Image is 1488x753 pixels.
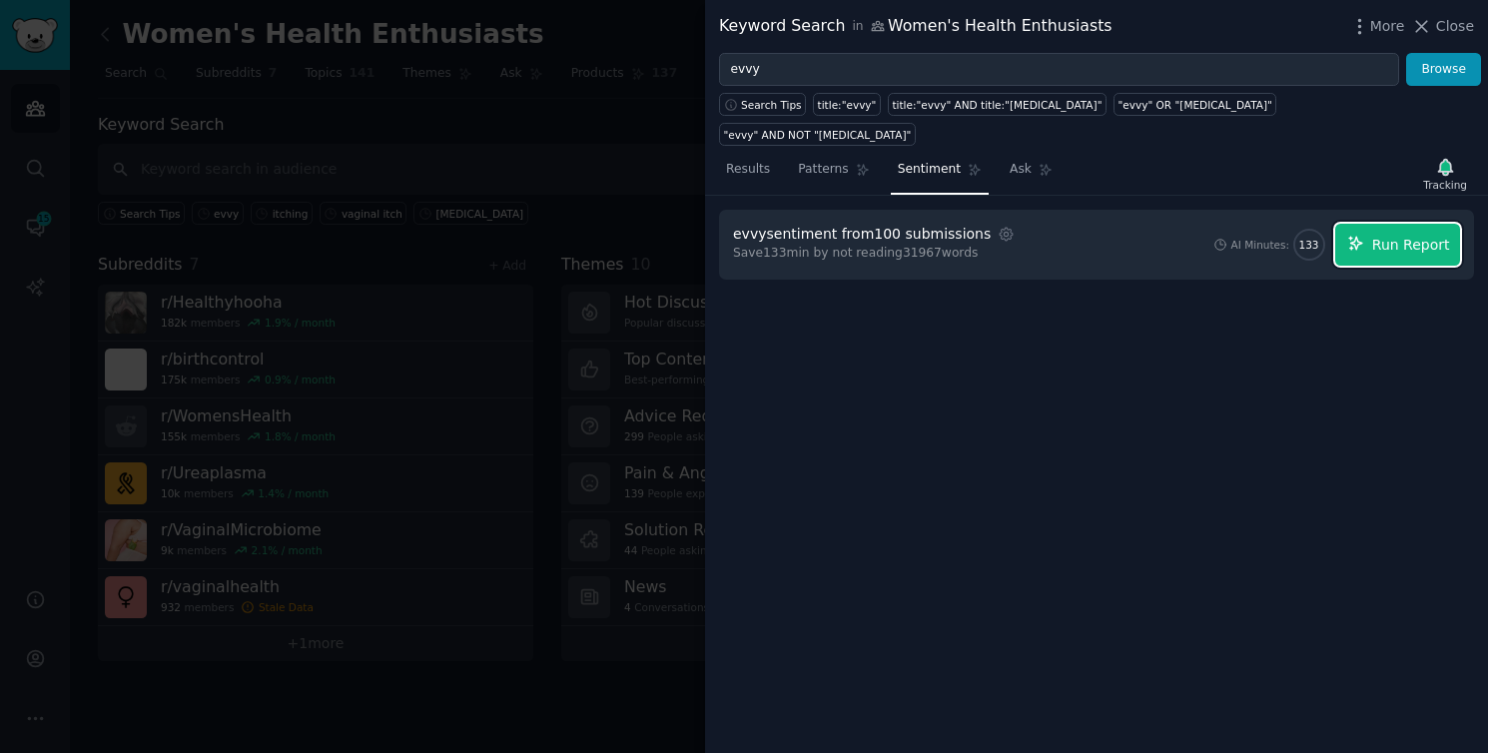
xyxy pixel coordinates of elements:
div: AI Minutes: [1231,238,1290,252]
a: Sentiment [891,154,989,195]
div: "evvy" AND NOT "[MEDICAL_DATA]" [724,128,912,142]
div: evvy sentiment from 100 submissions [733,224,991,245]
a: title:"evvy" AND title:"[MEDICAL_DATA]" [888,93,1107,116]
span: Close [1436,16,1474,37]
div: title:"evvy" AND title:"[MEDICAL_DATA]" [892,98,1102,112]
a: "evvy" OR "[MEDICAL_DATA]" [1114,93,1276,116]
span: in [852,18,863,36]
span: More [1370,16,1405,37]
a: title:"evvy" [813,93,881,116]
button: Search Tips [719,93,806,116]
span: Results [726,161,770,179]
button: Tracking [1416,153,1474,195]
a: "evvy" AND NOT "[MEDICAL_DATA]" [719,123,916,146]
a: Results [719,154,777,195]
div: Save 133 min by not reading 31967 words [733,245,1019,263]
span: Sentiment [898,161,961,179]
button: Browse [1406,53,1481,87]
button: More [1349,16,1405,37]
div: Tracking [1423,178,1467,192]
a: Ask [1003,154,1060,195]
span: Ask [1010,161,1032,179]
span: 133 [1299,238,1319,252]
div: title:"evvy" [818,98,877,112]
input: Try a keyword related to your business [719,53,1399,87]
span: Run Report [1372,235,1450,256]
button: Close [1411,16,1474,37]
a: Patterns [791,154,876,195]
div: "evvy" OR "[MEDICAL_DATA]" [1117,98,1271,112]
span: Patterns [798,161,848,179]
span: Search Tips [741,98,802,112]
button: Run Report [1335,224,1460,266]
div: Keyword Search Women's Health Enthusiasts [719,14,1113,39]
